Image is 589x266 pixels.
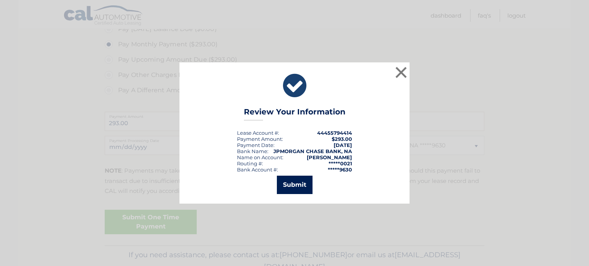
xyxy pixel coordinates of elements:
[237,130,279,136] div: Lease Account #:
[244,107,346,121] h3: Review Your Information
[334,142,352,148] span: [DATE]
[307,154,352,160] strong: [PERSON_NAME]
[393,65,409,80] button: ×
[237,154,283,160] div: Name on Account:
[277,176,313,194] button: Submit
[237,142,273,148] span: Payment Date
[237,136,283,142] div: Payment Amount:
[273,148,352,154] strong: JPMORGAN CHASE BANK, NA
[237,166,278,173] div: Bank Account #:
[332,136,352,142] span: $293.00
[317,130,352,136] strong: 44455794414
[237,160,263,166] div: Routing #:
[237,148,268,154] div: Bank Name:
[237,142,275,148] div: :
